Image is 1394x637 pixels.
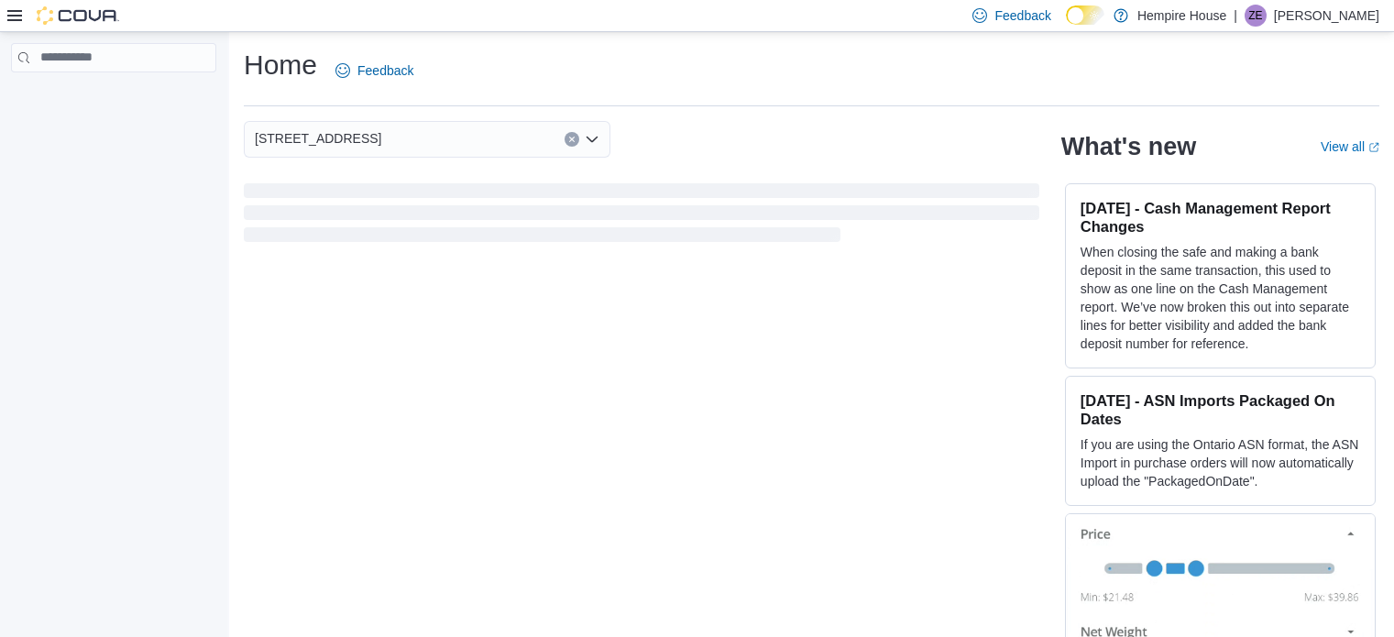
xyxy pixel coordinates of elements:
button: Open list of options [585,132,599,147]
p: If you are using the Ontario ASN format, the ASN Import in purchase orders will now automatically... [1081,435,1360,490]
span: Feedback [357,61,413,80]
a: Feedback [328,52,421,89]
p: Hempire House [1137,5,1226,27]
span: Feedback [994,6,1050,25]
span: Dark Mode [1066,25,1067,26]
button: Clear input [565,132,579,147]
a: View allExternal link [1321,139,1379,154]
input: Dark Mode [1066,5,1104,25]
h3: [DATE] - Cash Management Report Changes [1081,199,1360,236]
p: | [1234,5,1237,27]
img: Cova [37,6,119,25]
p: When closing the safe and making a bank deposit in the same transaction, this used to show as one... [1081,243,1360,353]
svg: External link [1368,142,1379,153]
div: Zachary Evans [1245,5,1267,27]
h1: Home [244,47,317,83]
span: [STREET_ADDRESS] [255,127,381,149]
span: Loading [244,187,1039,246]
span: ZE [1248,5,1262,27]
p: [PERSON_NAME] [1274,5,1379,27]
nav: Complex example [11,76,216,120]
h3: [DATE] - ASN Imports Packaged On Dates [1081,391,1360,428]
h2: What's new [1061,132,1196,161]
